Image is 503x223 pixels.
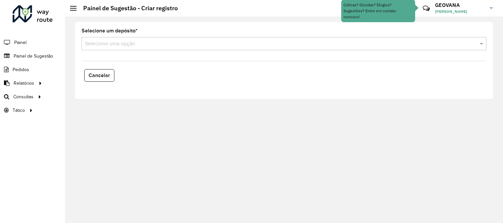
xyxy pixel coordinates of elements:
span: Painel de Sugestão [14,53,53,60]
span: Consultas [13,93,33,100]
h3: GEOVANA [435,2,485,8]
span: Cancelar [89,72,110,78]
h2: Painel de Sugestão - Criar registro [77,5,178,12]
span: [PERSON_NAME] [435,9,485,15]
button: Cancelar [84,69,114,82]
span: Relatórios [14,80,34,87]
a: Contato Rápido [419,1,433,16]
span: Tático [13,107,25,114]
span: Painel [14,39,27,46]
label: Selecione um depósito [82,27,138,35]
span: Pedidos [13,66,29,73]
